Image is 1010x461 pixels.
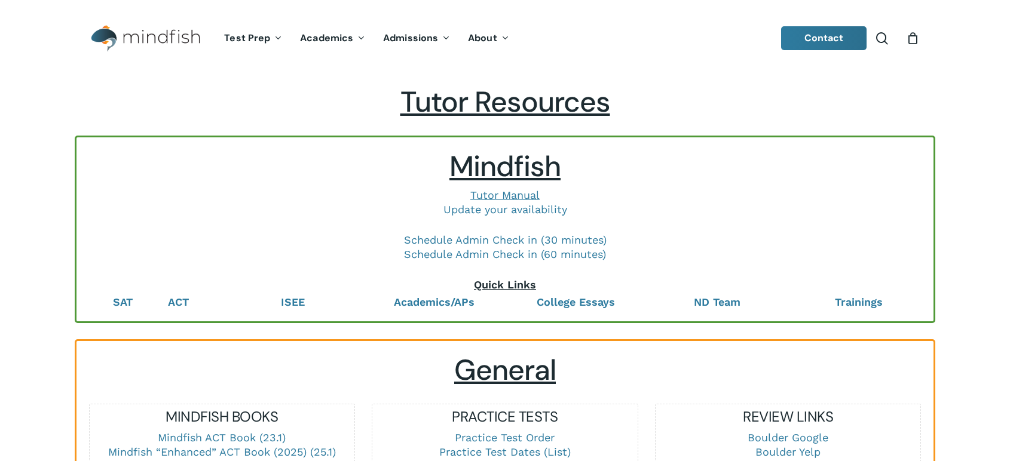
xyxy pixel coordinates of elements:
h5: PRACTICE TESTS [372,407,637,426]
span: Contact [804,32,844,44]
a: Boulder Yelp [755,445,821,458]
span: Quick Links [474,278,536,291]
span: Tutor Resources [400,83,610,121]
a: College Essays [537,296,615,308]
h5: REVIEW LINKS [656,407,920,426]
a: Trainings [835,296,883,308]
h5: MINDFISH BOOKS [90,407,354,426]
a: Academics [291,33,374,44]
a: Mindfish “Enhanced” ACT Book (2025) (25.1) [108,445,336,458]
a: ACT [168,296,189,308]
a: Practice Test Dates (List) [439,445,571,458]
a: ND Team [694,296,740,308]
a: Admissions [374,33,459,44]
span: Academics [300,32,353,44]
a: Tutor Manual [470,189,540,201]
header: Main Menu [75,16,935,61]
a: Cart [906,32,919,45]
a: Practice Test Order [455,431,555,444]
a: Mindfish ACT Book (23.1) [158,431,286,444]
span: General [454,351,556,389]
a: About [459,33,518,44]
nav: Main Menu [215,16,518,61]
span: Test Prep [224,32,270,44]
a: Boulder Google [748,431,828,444]
a: Schedule Admin Check in (60 minutes) [404,248,606,260]
a: ISEE [281,296,305,308]
a: Academics/APs [394,296,475,308]
span: About [468,32,497,44]
a: Contact [781,26,867,50]
a: Test Prep [215,33,291,44]
a: Update your availability [443,203,567,216]
span: Mindfish [449,147,561,185]
a: SAT [113,296,133,308]
a: Schedule Admin Check in (30 minutes) [404,233,607,246]
span: Admissions [383,32,438,44]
